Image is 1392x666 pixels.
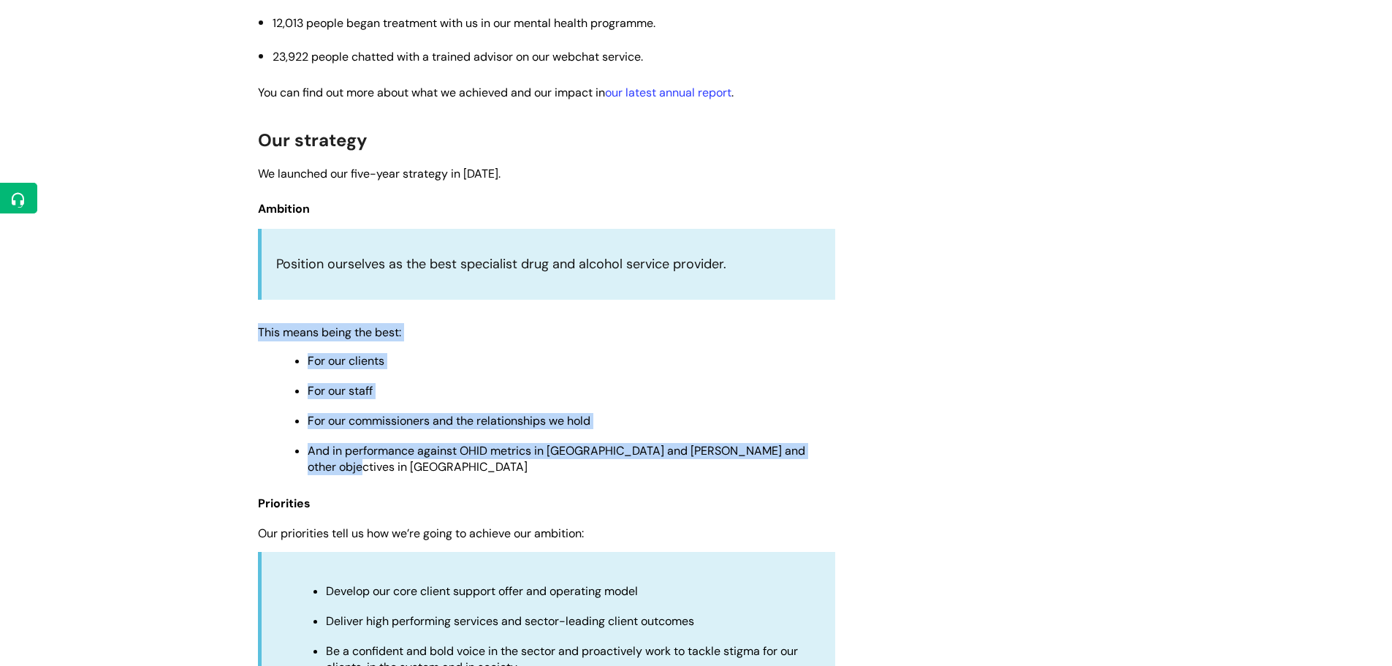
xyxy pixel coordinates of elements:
[258,166,501,181] span: We launched our five-year strategy in [DATE].
[308,443,805,474] span: And in performance against OHID metrics in [GEOGRAPHIC_DATA] and [PERSON_NAME] and other objectiv...
[258,85,734,100] span: You can find out more about what we achieved and our impact in .
[326,583,638,599] span: Develop our core client support offer and operating model
[273,49,643,64] span: 23,922 people chatted with a trained advisor on our webchat service.
[308,353,384,368] span: For our clients
[308,413,590,428] span: For our commissioners and the relationships we hold
[258,129,368,151] span: Our strategy
[308,383,373,398] span: For our staff
[605,85,731,100] a: our latest annual report
[276,252,821,276] p: Position ourselves as the best specialist drug and alcohol service provider.
[273,15,655,31] span: 12,013 people began treatment with us in our mental health programme.
[326,613,694,629] span: Deliver high performing services and sector-leading client outcomes
[258,325,401,340] span: This means being the best:
[258,526,584,541] span: Our priorities tell us how we’re going to achieve our ambition:
[258,201,310,216] span: Ambition
[258,496,311,511] span: Priorities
